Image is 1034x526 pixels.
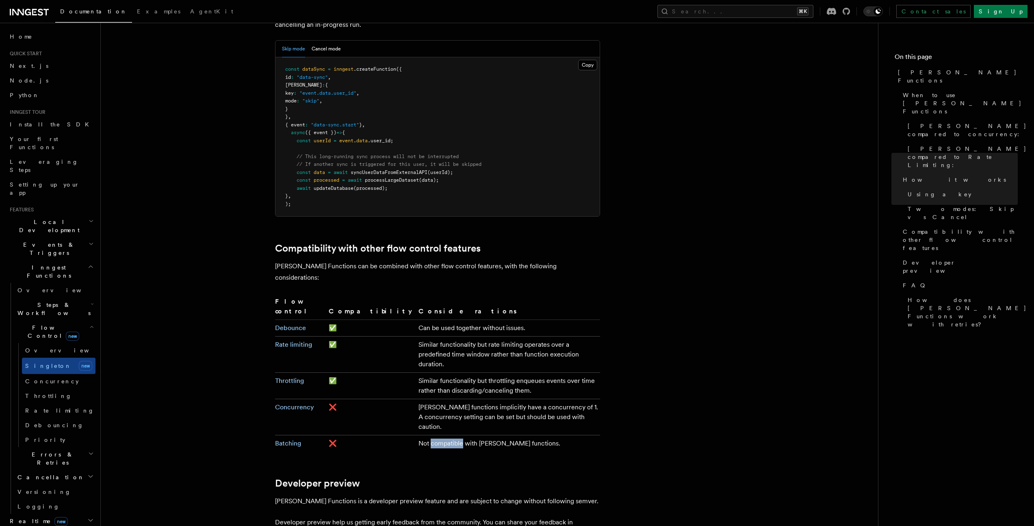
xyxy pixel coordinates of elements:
[7,241,89,257] span: Events & Triggers
[863,7,883,16] button: Toggle dark mode
[22,389,95,403] a: Throttling
[285,74,291,80] span: id
[419,177,439,183] span: (data);
[14,447,95,470] button: Errors & Retries
[904,187,1018,202] a: Using a key
[14,301,91,317] span: Steps & Workflows
[275,261,600,283] p: [PERSON_NAME] Functions can be combined with other flow control features, with the following cons...
[288,193,291,199] span: ,
[7,206,34,213] span: Features
[10,136,58,150] span: Your first Functions
[7,218,89,234] span: Local Development
[336,130,342,135] span: =>
[55,2,132,23] a: Documentation
[10,121,94,128] span: Install the SDK
[14,470,95,485] button: Cancellation
[657,5,813,18] button: Search...⌘K
[297,98,299,104] span: :
[895,52,1018,65] h4: On this page
[14,283,95,298] a: Overview
[895,65,1018,88] a: [PERSON_NAME] Functions
[578,60,597,70] button: Copy
[79,361,92,371] span: new
[334,66,353,72] span: inngest
[328,74,331,80] span: ,
[7,109,46,115] span: Inngest tour
[25,407,94,414] span: Rate limiting
[14,324,89,340] span: Flow Control
[904,119,1018,141] a: [PERSON_NAME] compared to concurrency:
[10,159,78,173] span: Leveraging Steps
[359,122,362,128] span: }
[903,259,1018,275] span: Developer preview
[7,88,95,102] a: Python
[314,177,339,183] span: processed
[22,343,95,358] a: Overview
[25,393,72,399] span: Throttling
[311,122,359,128] span: "data-sync.start"
[365,177,419,183] span: processLargeDataset
[297,138,311,143] span: const
[904,202,1018,224] a: Two modes: Skip vs Cancel
[17,489,71,495] span: Versioning
[7,237,95,260] button: Events & Triggers
[294,90,297,96] span: :
[334,138,336,143] span: =
[17,287,101,293] span: Overview
[7,73,95,88] a: Node.js
[7,132,95,154] a: Your first Functions
[325,435,415,452] td: ❌
[10,92,39,98] span: Python
[325,320,415,337] td: ✅
[314,170,325,175] span: data
[297,154,459,159] span: // This long-running sync process will not be interrupted
[312,41,341,57] button: Cancel mode
[14,450,88,467] span: Errors & Retries
[415,399,600,435] td: [PERSON_NAME] functions implicitly have a concurrency of 1. A concurrency setting can be set but ...
[14,343,95,447] div: Flow Controlnew
[7,263,88,280] span: Inngest Functions
[25,437,65,443] span: Priority
[299,90,356,96] span: "event.data.user_id"
[7,215,95,237] button: Local Development
[396,66,402,72] span: ({
[137,8,180,15] span: Examples
[903,281,929,289] span: FAQ
[275,478,360,489] a: Developer preview
[297,170,311,175] span: const
[427,170,453,175] span: (userId);
[302,98,319,104] span: "skip"
[900,172,1018,187] a: How it works
[904,293,1018,332] a: How does [PERSON_NAME] Functions work with retries?
[348,177,362,183] span: await
[297,74,328,80] span: "data-sync"
[900,224,1018,255] a: Compatibility with other flow control features
[285,66,299,72] span: const
[322,82,325,88] span: :
[285,106,288,112] span: }
[328,66,331,72] span: =
[908,145,1027,169] span: [PERSON_NAME] compared to Rate Limiting:
[275,341,312,348] a: Rate limiting
[10,33,33,41] span: Home
[285,114,288,120] span: }
[25,347,109,354] span: Overview
[908,190,971,198] span: Using a key
[7,177,95,200] a: Setting up your app
[285,82,322,88] span: [PERSON_NAME]
[368,138,393,143] span: .user_id;
[974,5,1027,18] a: Sign Up
[314,185,353,191] span: updateDatabase
[14,298,95,320] button: Steps & Workflows
[325,399,415,435] td: ❌
[314,138,331,143] span: userId
[22,374,95,389] a: Concurrency
[325,337,415,373] td: ✅
[10,181,80,196] span: Setting up your app
[275,296,326,320] th: Flow control
[325,296,415,320] th: Compatibility
[415,320,600,337] td: Can be used together without issues.
[275,377,304,385] a: Throttling
[60,8,127,15] span: Documentation
[900,278,1018,293] a: FAQ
